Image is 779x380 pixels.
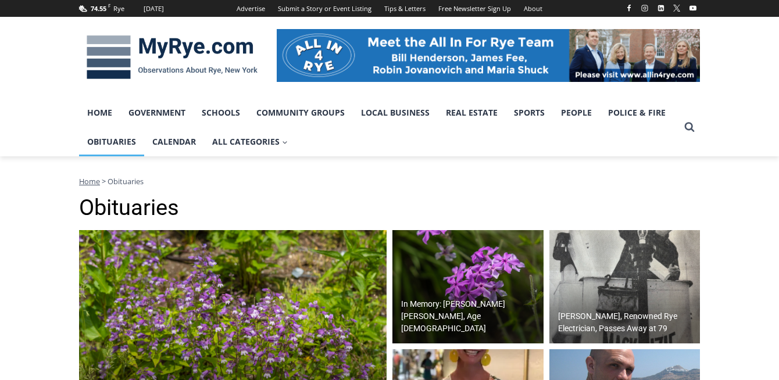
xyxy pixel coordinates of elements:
[248,98,353,127] a: Community Groups
[438,98,506,127] a: Real Estate
[401,298,541,335] h2: In Memory: [PERSON_NAME] [PERSON_NAME], Age [DEMOGRAPHIC_DATA]
[79,127,144,156] a: Obituaries
[79,175,700,187] nav: Breadcrumbs
[79,195,700,221] h1: Obituaries
[79,98,679,157] nav: Primary Navigation
[654,1,668,15] a: Linkedin
[392,230,544,344] a: In Memory: [PERSON_NAME] [PERSON_NAME], Age [DEMOGRAPHIC_DATA]
[506,98,553,127] a: Sports
[120,98,194,127] a: Government
[144,127,204,156] a: Calendar
[600,98,674,127] a: Police & Fire
[622,1,636,15] a: Facebook
[392,230,544,344] img: (PHOTO: Kim Eierman of EcoBeneficial designed and oversaw the installation of native plant beds f...
[91,4,106,13] span: 74.55
[108,2,110,9] span: F
[679,117,700,138] button: View Search Form
[549,230,701,344] a: [PERSON_NAME], Renowned Rye Electrician, Passes Away at 79
[79,176,100,187] a: Home
[558,310,698,335] h2: [PERSON_NAME], Renowned Rye Electrician, Passes Away at 79
[638,1,652,15] a: Instagram
[194,98,248,127] a: Schools
[549,230,701,344] img: Obituary - Greg MacKenzie
[277,29,700,81] img: All in for Rye
[79,98,120,127] a: Home
[113,3,124,14] div: Rye
[686,1,700,15] a: YouTube
[204,127,296,156] a: All Categories
[353,98,438,127] a: Local Business
[79,27,265,88] img: MyRye.com
[102,176,106,187] span: >
[670,1,684,15] a: X
[108,176,144,187] span: Obituaries
[212,135,288,148] span: All Categories
[553,98,600,127] a: People
[144,3,164,14] div: [DATE]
